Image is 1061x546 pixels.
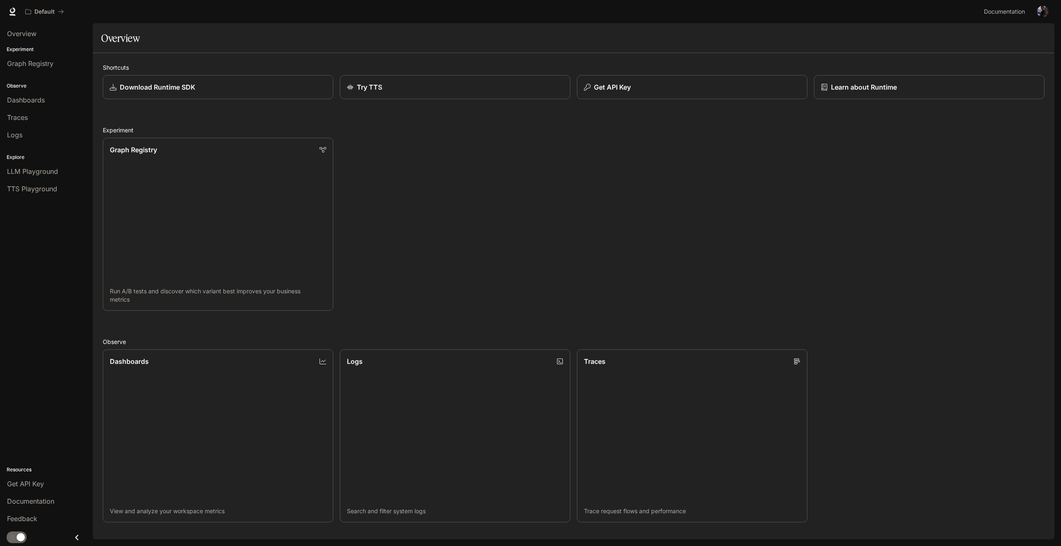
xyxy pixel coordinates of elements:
a: Graph RegistryRun A/B tests and discover which variant best improves your business metrics [103,138,333,311]
button: All workspaces [22,3,68,20]
p: Search and filter system logs [347,507,563,515]
h2: Shortcuts [103,63,1044,72]
a: DashboardsView and analyze your workspace metrics [103,349,333,522]
img: User avatar [1037,6,1049,17]
a: Learn about Runtime [814,75,1044,99]
p: Default [34,8,55,15]
p: Logs [347,356,363,366]
h2: Observe [103,337,1044,346]
a: LogsSearch and filter system logs [340,349,570,522]
a: Documentation [981,3,1031,20]
p: Run A/B tests and discover which variant best improves your business metrics [110,287,326,304]
span: Documentation [984,7,1025,17]
p: Graph Registry [110,145,157,155]
p: Download Runtime SDK [120,82,195,92]
p: Traces [584,356,606,366]
button: Get API Key [577,75,807,99]
button: User avatar [1034,3,1051,20]
p: Try TTS [357,82,382,92]
p: Trace request flows and performance [584,507,800,515]
p: Dashboards [110,356,149,366]
a: TracesTrace request flows and performance [577,349,807,522]
h2: Experiment [103,126,1044,134]
p: View and analyze your workspace metrics [110,507,326,515]
h1: Overview [101,30,140,46]
p: Learn about Runtime [831,82,897,92]
p: Get API Key [594,82,631,92]
a: Try TTS [340,75,570,99]
a: Download Runtime SDK [103,75,333,99]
